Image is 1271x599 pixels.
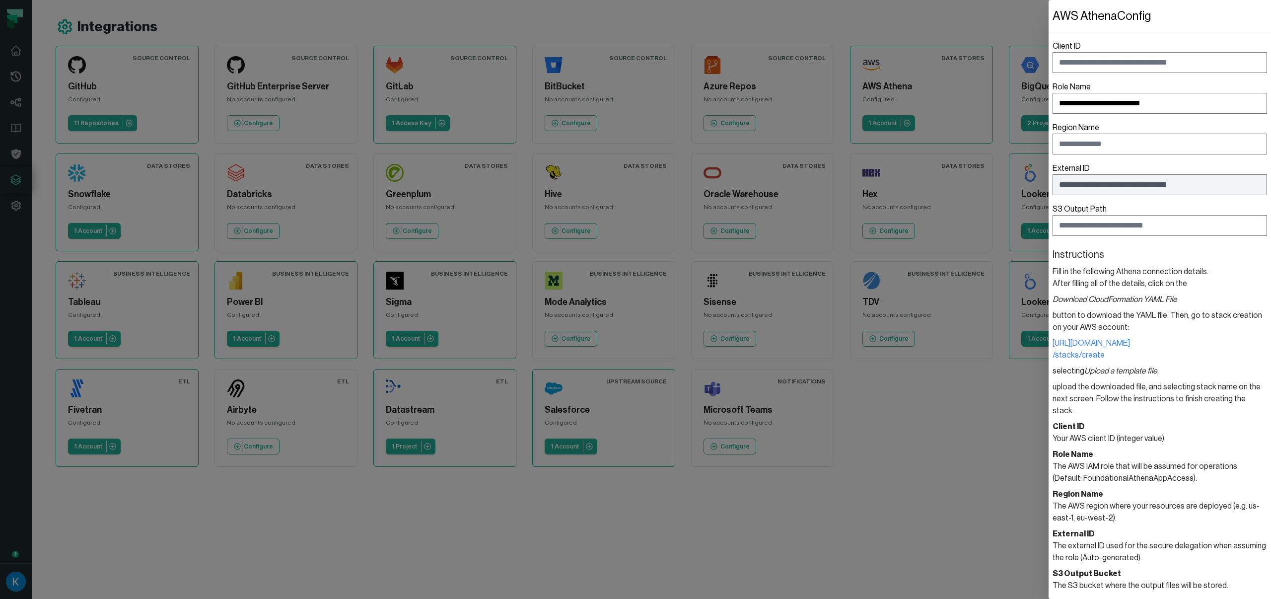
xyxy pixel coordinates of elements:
[1053,365,1267,377] span: selecting ,
[1053,93,1267,114] input: Role Name
[1053,294,1267,305] i: Download CloudFormation YAML File
[1053,528,1267,540] header: External ID
[1053,122,1267,154] label: Region Name
[1053,528,1267,564] section: The external ID used for the secure delegation when assuming the role (Auto-generated).
[1084,367,1157,375] i: Upload a template file
[1053,174,1267,195] input: External ID
[1053,81,1267,114] label: Role Name
[1053,52,1267,73] input: Client ID
[1053,40,1267,73] label: Client ID
[1053,568,1267,592] section: The S3 bucket where the output files will be stored.
[1053,449,1267,460] header: Role Name
[1053,134,1267,154] input: Region Name
[1053,248,1267,262] header: Instructions
[1053,488,1267,524] section: The AWS region where your resources are deployed (e.g. us-east-1, eu-west-2).
[1053,568,1267,580] header: S3 Output Bucket
[1053,248,1267,592] section: Fill in the following Athena connection details. After filling all of the details, click on the b...
[1053,337,1267,361] a: [URL][DOMAIN_NAME]/stacks/create
[1053,449,1267,484] section: The AWS IAM role that will be assumed for operations (Default: FoundationalAthenaAppAccess).
[1053,488,1267,500] header: Region Name
[1053,421,1267,445] section: Your AWS client ID (integer value).
[1053,421,1267,433] header: Client ID
[1053,215,1267,236] input: S3 Output Path
[1053,162,1267,195] label: External ID
[1053,203,1267,236] label: S3 Output Path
